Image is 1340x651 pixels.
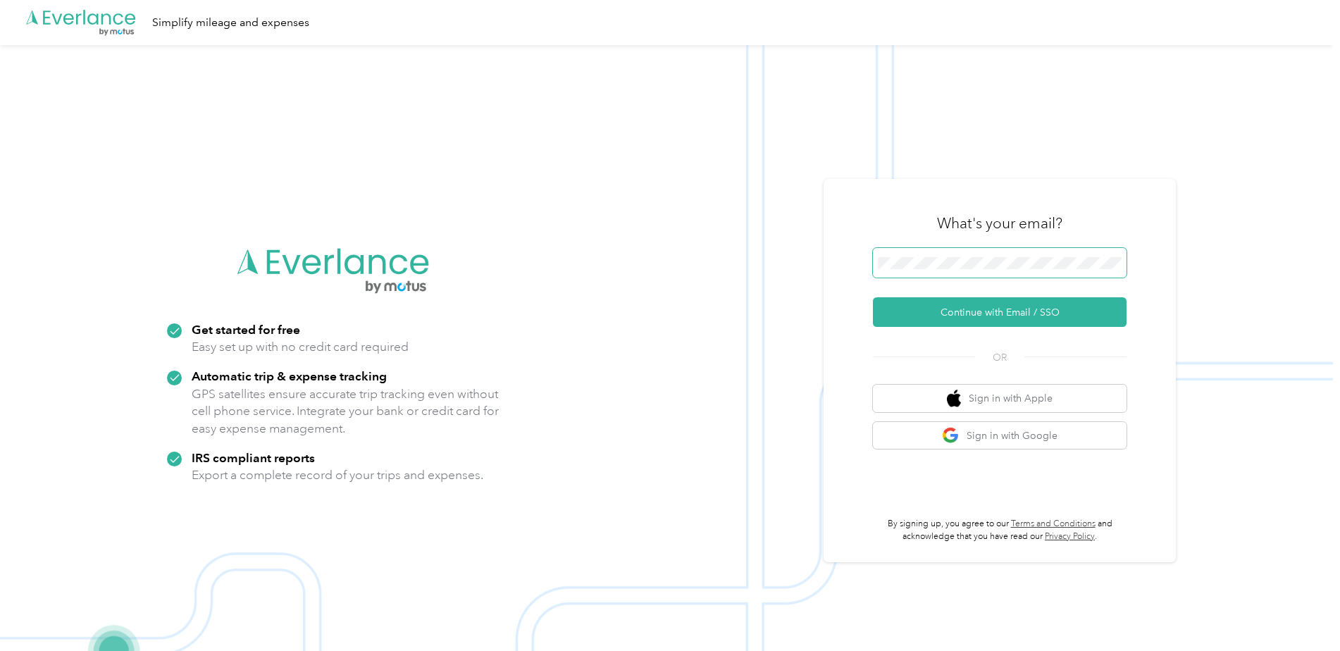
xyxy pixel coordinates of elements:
p: By signing up, you agree to our and acknowledge that you have read our . [873,518,1127,542]
button: google logoSign in with Google [873,422,1127,449]
strong: IRS compliant reports [192,450,315,465]
p: Easy set up with no credit card required [192,338,409,356]
strong: Get started for free [192,322,300,337]
button: Continue with Email / SSO [873,297,1127,327]
p: GPS satellites ensure accurate trip tracking even without cell phone service. Integrate your bank... [192,385,500,438]
a: Terms and Conditions [1011,519,1096,529]
span: OR [975,350,1024,365]
img: apple logo [947,390,961,407]
p: Export a complete record of your trips and expenses. [192,466,483,484]
a: Privacy Policy [1045,531,1095,542]
div: Simplify mileage and expenses [152,14,309,32]
h3: What's your email? [937,213,1062,233]
img: google logo [942,427,960,445]
button: apple logoSign in with Apple [873,385,1127,412]
strong: Automatic trip & expense tracking [192,368,387,383]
